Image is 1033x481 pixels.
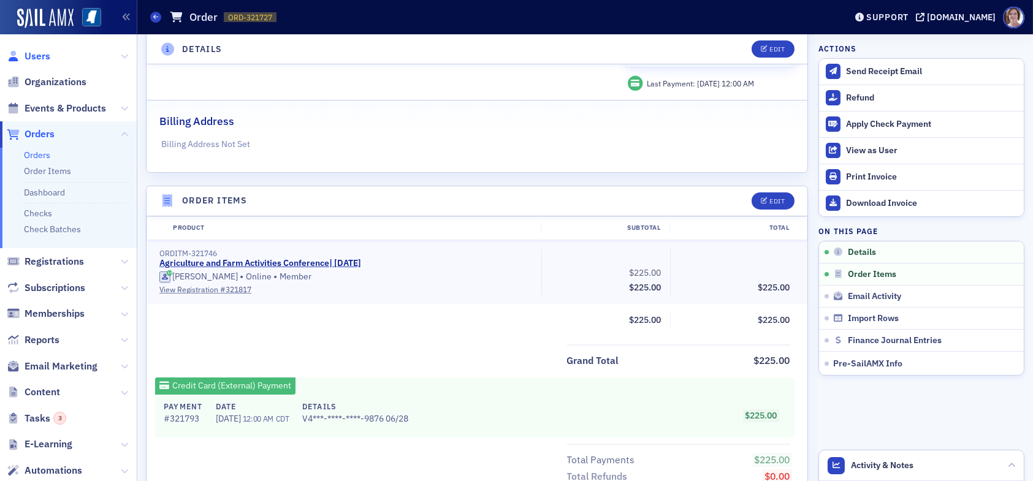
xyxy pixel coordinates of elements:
[7,437,72,451] a: E-Learning
[25,385,60,399] span: Content
[848,247,876,258] span: Details
[818,225,1024,237] h4: On this page
[159,271,238,282] a: [PERSON_NAME]
[819,85,1024,111] button: Refund
[819,190,1024,216] a: Download Invoice
[228,12,272,23] span: ORD-321727
[852,459,914,472] span: Activity & Notes
[819,137,1024,164] button: View as User
[74,8,101,29] a: View Homepage
[24,224,81,235] a: Check Batches
[17,9,74,28] img: SailAMX
[916,13,1000,21] button: [DOMAIN_NAME]
[7,50,50,63] a: Users
[769,46,785,53] div: Edit
[216,401,289,412] h4: Date
[567,453,639,468] span: Total Payments
[53,412,66,425] div: 3
[24,187,65,198] a: Dashboard
[752,192,794,210] button: Edit
[630,267,661,278] span: $225.00
[243,414,274,423] span: 12:00 AM
[752,40,794,58] button: Edit
[25,50,50,63] span: Users
[164,401,203,412] h4: Payment
[25,412,66,425] span: Tasks
[189,10,218,25] h1: Order
[833,358,902,369] span: Pre-SailAMX Info
[1003,7,1024,28] span: Profile
[848,313,899,324] span: Import Rows
[25,281,85,295] span: Subscriptions
[819,164,1024,190] a: Print Invoice
[697,78,722,88] span: [DATE]
[273,414,289,423] span: CDT
[630,314,661,325] span: $225.00
[162,138,793,151] p: Billing Address Not Set
[846,145,1018,156] div: View as User
[567,354,623,368] span: Grand Total
[630,282,661,293] span: $225.00
[848,335,942,346] span: Finance Journal Entries
[754,354,790,366] span: $225.00
[755,453,790,466] span: $225.00
[164,223,541,233] div: Product
[25,464,82,477] span: Automations
[567,354,619,368] div: Grand Total
[7,281,85,295] a: Subscriptions
[758,282,790,293] span: $225.00
[848,269,896,280] span: Order Items
[7,102,106,115] a: Events & Products
[722,78,754,88] span: 12:00 AM
[82,8,101,27] img: SailAMX
[541,223,669,233] div: Subtotal
[25,437,72,451] span: E-Learning
[819,59,1024,85] button: Send Receipt Email
[7,255,84,268] a: Registrations
[927,12,996,23] div: [DOMAIN_NAME]
[846,93,1018,104] div: Refund
[846,172,1018,183] div: Print Invoice
[25,333,59,347] span: Reports
[7,333,59,347] a: Reports
[172,271,238,282] div: [PERSON_NAME]
[159,249,533,258] div: ORDITM-321746
[567,453,635,468] div: Total Payments
[25,127,55,141] span: Orders
[7,412,66,425] a: Tasks3
[7,75,86,89] a: Organizations
[24,150,50,161] a: Orders
[159,284,533,295] a: View Registration #321817
[159,258,361,269] a: Agriculture and Farm Activities Conference| [DATE]
[159,113,234,129] h2: Billing Address
[769,198,785,205] div: Edit
[745,410,777,421] span: $225.00
[818,43,856,54] h4: Actions
[182,43,223,56] h4: Details
[302,401,408,412] h4: Details
[819,111,1024,137] button: Apply Check Payment
[216,413,243,424] span: [DATE]
[846,119,1018,130] div: Apply Check Payment
[7,464,82,477] a: Automations
[758,314,790,325] span: $225.00
[7,127,55,141] a: Orders
[7,307,85,320] a: Memberships
[846,66,1018,77] div: Send Receipt Email
[848,291,901,302] span: Email Activity
[25,307,85,320] span: Memberships
[159,271,533,283] div: Online Member
[7,360,97,373] a: Email Marketing
[25,255,84,268] span: Registrations
[274,271,278,283] span: •
[164,412,203,425] div: # 321793
[25,75,86,89] span: Organizations
[846,198,1018,209] div: Download Invoice
[7,385,60,399] a: Content
[25,102,106,115] span: Events & Products
[669,223,798,233] div: Total
[866,12,909,23] div: Support
[24,208,52,219] a: Checks
[240,271,244,283] span: •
